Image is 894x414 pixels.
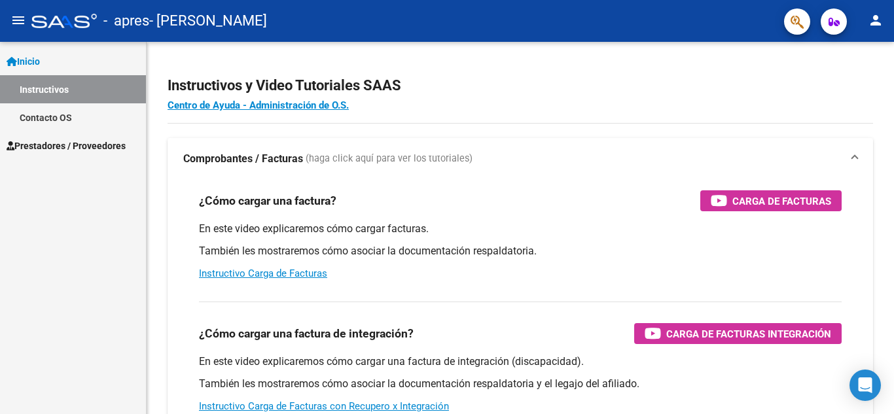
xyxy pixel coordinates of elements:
p: En este video explicaremos cómo cargar facturas. [199,222,842,236]
span: Prestadores / Proveedores [7,139,126,153]
p: También les mostraremos cómo asociar la documentación respaldatoria y el legajo del afiliado. [199,377,842,391]
span: Inicio [7,54,40,69]
span: Carga de Facturas [732,193,831,209]
span: - apres [103,7,149,35]
a: Instructivo Carga de Facturas [199,267,327,279]
p: En este video explicaremos cómo cargar una factura de integración (discapacidad). [199,354,842,369]
mat-expansion-panel-header: Comprobantes / Facturas (haga click aquí para ver los tutoriales) [168,138,873,180]
button: Carga de Facturas [700,190,842,211]
h3: ¿Cómo cargar una factura? [199,192,336,210]
a: Centro de Ayuda - Administración de O.S. [168,99,349,111]
span: Carga de Facturas Integración [666,326,831,342]
h2: Instructivos y Video Tutoriales SAAS [168,73,873,98]
button: Carga de Facturas Integración [634,323,842,344]
h3: ¿Cómo cargar una factura de integración? [199,324,414,343]
span: (haga click aquí para ver los tutoriales) [306,152,473,166]
strong: Comprobantes / Facturas [183,152,303,166]
span: - [PERSON_NAME] [149,7,267,35]
mat-icon: menu [10,12,26,28]
div: Open Intercom Messenger [849,370,881,401]
a: Instructivo Carga de Facturas con Recupero x Integración [199,400,449,412]
mat-icon: person [868,12,884,28]
p: También les mostraremos cómo asociar la documentación respaldatoria. [199,244,842,258]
